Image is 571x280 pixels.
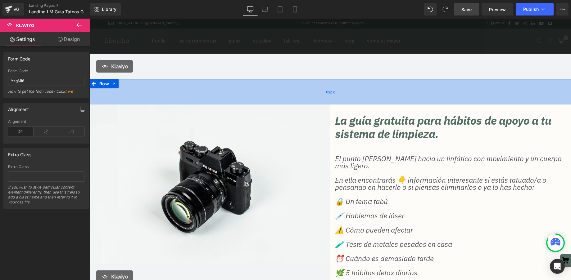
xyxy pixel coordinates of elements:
[482,3,513,16] a: Preview
[8,69,84,73] div: Form Code
[516,3,554,16] button: Publish
[288,3,302,16] a: Mobile
[29,3,100,8] a: Landing Pages
[243,3,258,16] a: Desktop
[461,6,472,13] span: Save
[8,103,29,112] div: Alignment
[8,60,21,70] span: Row
[8,165,84,169] div: Extra Class
[8,149,31,157] div: Extra Class
[424,3,437,16] button: Undo
[245,222,477,229] p: 🧪 Tests de metales pesados en casa
[523,7,539,12] span: Publish
[245,251,477,258] p: 🌿 5 hábitos detox diarios
[102,7,116,12] span: Library
[16,23,34,28] span: Klaviyo
[12,5,20,13] div: v6
[236,71,245,76] span: 82px
[245,158,477,172] p: En ella encontrarás 👇 información interesante si estás tatuado/a o pensando en hacerlo o si piens...
[273,3,288,16] a: Tablet
[8,89,84,98] div: How to get the form code? Click
[21,60,29,70] a: Expand / Collapse
[29,9,88,14] span: Landing LM Guía Tatoos Gratuita | 2025
[245,136,477,151] p: El punto [PERSON_NAME] hacia un linfático con movimiento y un cuerpo más ligero.
[439,3,451,16] button: Redo
[46,32,91,46] a: Design
[2,3,24,16] a: v6
[245,193,477,201] p: 💉 Hablemos de láser
[556,3,569,16] button: More
[65,89,73,94] a: here
[8,53,31,61] div: Form Code
[8,119,84,124] div: Alignment
[550,259,565,274] div: Open Intercom Messenger
[21,254,38,262] span: Klaviyo
[21,44,38,51] span: Klaviyo
[90,3,121,16] a: New Library
[245,179,477,186] p: 🔒 Un tema tabú
[258,3,273,16] a: Laptop
[245,208,477,215] p: ⚠️ Cómo pueden afectar
[245,236,477,243] p: ⏰ Cuándo es demasiado tarde
[245,95,477,122] h2: La guía gratuita para hábitos de apoyo a tu sistema de limpieza.
[489,6,506,13] span: Preview
[8,185,84,209] div: If you wish to style particular content element differently, then use this field to add a class n...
